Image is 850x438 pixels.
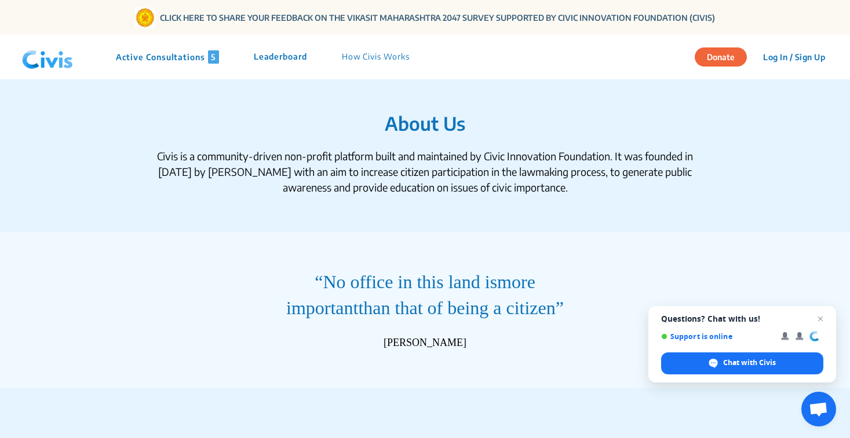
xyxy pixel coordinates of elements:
[160,12,715,24] a: CLICK HERE TO SHARE YOUR FEEDBACK ON THE VIKASIT MAHARASHTRA 2047 SURVEY SUPPORTED BY CIVIC INNOV...
[384,335,466,351] div: [PERSON_NAME]
[661,314,823,323] span: Questions? Chat with us!
[17,40,78,75] img: navlogo.png
[661,332,773,341] span: Support is online
[254,50,307,64] p: Leaderboard
[756,48,833,66] button: Log In / Sign Up
[695,50,756,62] a: Donate
[116,50,219,64] p: Active Consultations
[661,352,823,374] span: Chat with Civis
[208,50,219,64] span: 5
[695,47,747,67] button: Donate
[266,269,585,321] q: No office in this land is than that of being a citizen
[801,392,836,426] a: Open chat
[135,8,155,28] img: Gom Logo
[78,112,773,134] h1: About Us
[342,50,410,64] p: How Civis Works
[147,148,703,195] div: Civis is a community-driven non-profit platform built and maintained by Civic Innovation Foundati...
[723,358,776,368] span: Chat with Civis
